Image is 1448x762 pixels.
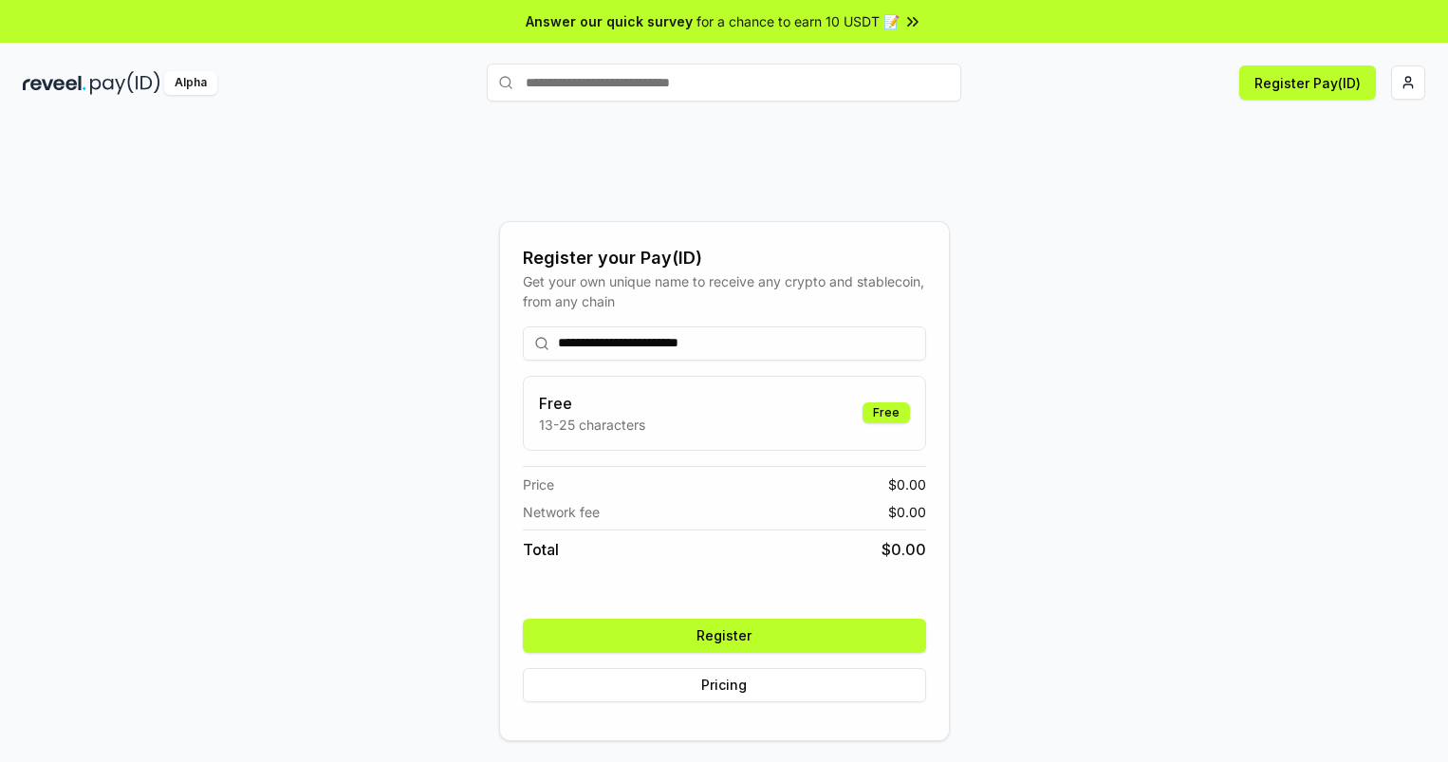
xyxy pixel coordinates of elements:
[164,71,217,95] div: Alpha
[539,415,645,435] p: 13-25 characters
[523,245,926,271] div: Register your Pay(ID)
[523,619,926,653] button: Register
[523,474,554,494] span: Price
[523,502,600,522] span: Network fee
[523,538,559,561] span: Total
[1239,65,1376,100] button: Register Pay(ID)
[526,11,693,31] span: Answer our quick survey
[90,71,160,95] img: pay_id
[523,668,926,702] button: Pricing
[863,402,910,423] div: Free
[23,71,86,95] img: reveel_dark
[888,474,926,494] span: $ 0.00
[888,502,926,522] span: $ 0.00
[696,11,900,31] span: for a chance to earn 10 USDT 📝
[882,538,926,561] span: $ 0.00
[539,392,645,415] h3: Free
[523,271,926,311] div: Get your own unique name to receive any crypto and stablecoin, from any chain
